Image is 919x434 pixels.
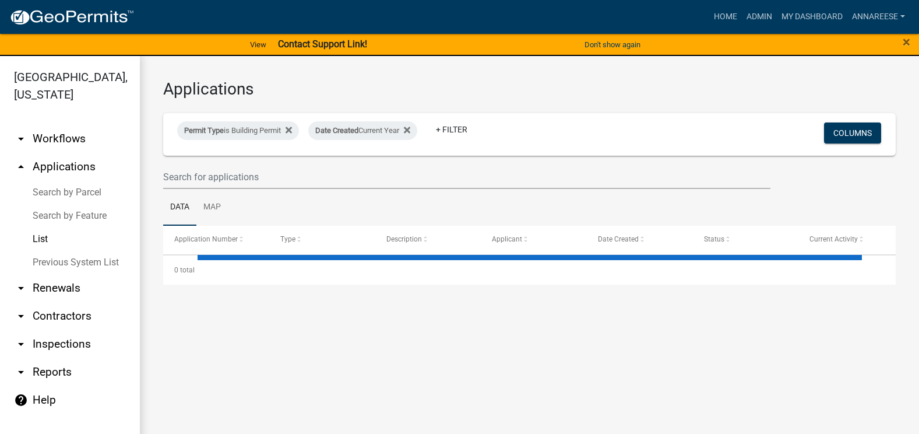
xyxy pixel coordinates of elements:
[824,123,881,143] button: Columns
[903,35,910,49] button: Close
[14,337,28,351] i: arrow_drop_down
[777,6,847,28] a: My Dashboard
[269,226,375,254] datatable-header-cell: Type
[481,226,587,254] datatable-header-cell: Applicant
[903,34,910,50] span: ×
[386,235,422,243] span: Description
[14,160,28,174] i: arrow_drop_up
[196,189,228,226] a: Map
[163,165,770,189] input: Search for applications
[847,6,910,28] a: annareese
[742,6,777,28] a: Admin
[693,226,799,254] datatable-header-cell: Status
[163,189,196,226] a: Data
[163,79,896,99] h3: Applications
[14,393,28,407] i: help
[809,235,858,243] span: Current Activity
[280,235,295,243] span: Type
[587,226,693,254] datatable-header-cell: Date Created
[427,119,477,140] a: + Filter
[598,235,639,243] span: Date Created
[174,235,238,243] span: Application Number
[177,121,299,140] div: is Building Permit
[14,281,28,295] i: arrow_drop_down
[14,132,28,146] i: arrow_drop_down
[709,6,742,28] a: Home
[14,309,28,323] i: arrow_drop_down
[14,365,28,379] i: arrow_drop_down
[315,126,358,135] span: Date Created
[278,38,367,50] strong: Contact Support Link!
[163,256,896,285] div: 0 total
[492,235,522,243] span: Applicant
[580,35,645,54] button: Don't show again
[375,226,481,254] datatable-header-cell: Description
[798,226,904,254] datatable-header-cell: Current Activity
[163,226,269,254] datatable-header-cell: Application Number
[245,35,271,54] a: View
[184,126,224,135] span: Permit Type
[308,121,417,140] div: Current Year
[704,235,724,243] span: Status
